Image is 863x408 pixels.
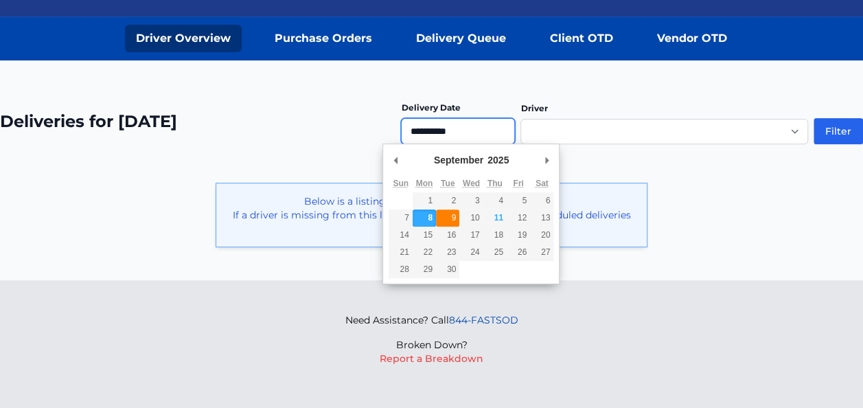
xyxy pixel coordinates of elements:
[539,25,624,52] a: Client OTD
[389,209,412,227] button: 7
[345,338,518,352] p: Broken Down?
[405,25,517,52] a: Delivery Queue
[125,25,242,52] a: Driver Overview
[389,227,412,244] button: 14
[463,179,480,188] abbr: Wednesday
[401,102,460,113] label: Delivery Date
[441,179,454,188] abbr: Tuesday
[436,244,459,261] button: 23
[487,179,503,188] abbr: Thursday
[389,150,402,170] button: Previous Month
[459,227,483,244] button: 17
[459,244,483,261] button: 24
[507,244,530,261] button: 26
[413,261,436,278] button: 29
[389,261,412,278] button: 28
[513,179,523,188] abbr: Friday
[380,352,483,365] button: Report a Breakdown
[436,192,459,209] button: 2
[432,150,485,170] div: September
[413,209,436,227] button: 8
[393,179,409,188] abbr: Sunday
[530,244,553,261] button: 27
[413,244,436,261] button: 22
[540,150,553,170] button: Next Month
[483,244,507,261] button: 25
[436,261,459,278] button: 30
[416,179,433,188] abbr: Monday
[401,118,515,144] input: Use the arrow keys to pick a date
[389,244,412,261] button: 21
[530,209,553,227] button: 13
[507,209,530,227] button: 12
[483,209,507,227] button: 11
[413,227,436,244] button: 15
[227,194,636,236] p: Below is a listing of drivers with deliveries for [DATE]. If a driver is missing from this list -...
[459,209,483,227] button: 10
[646,25,738,52] a: Vendor OTD
[436,209,459,227] button: 9
[413,192,436,209] button: 1
[530,227,553,244] button: 20
[449,314,518,326] a: 844-FASTSOD
[459,192,483,209] button: 3
[536,179,549,188] abbr: Saturday
[483,227,507,244] button: 18
[520,103,547,113] label: Driver
[264,25,383,52] a: Purchase Orders
[530,192,553,209] button: 6
[507,192,530,209] button: 5
[345,313,518,327] p: Need Assistance? Call
[507,227,530,244] button: 19
[483,192,507,209] button: 4
[814,118,863,144] button: Filter
[436,227,459,244] button: 16
[485,150,511,170] div: 2025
